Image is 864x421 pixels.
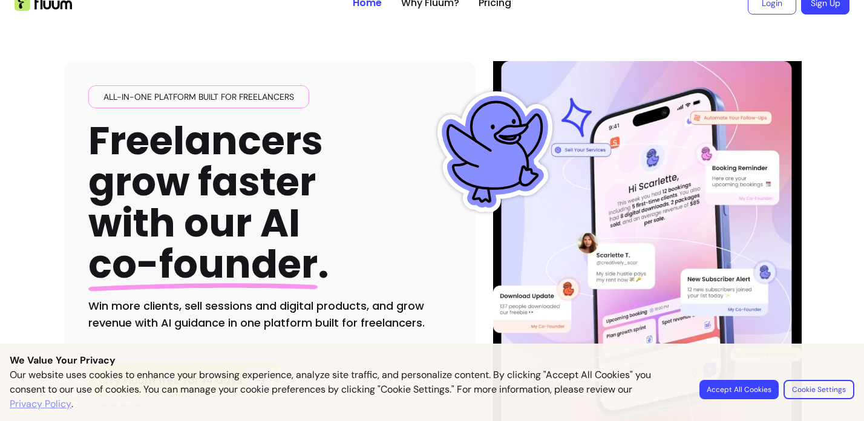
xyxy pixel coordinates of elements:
p: Our website uses cookies to enhance your browsing experience, analyze site traffic, and personali... [10,368,685,411]
span: All-in-one platform built for freelancers [99,91,299,103]
button: Cookie Settings [784,380,854,399]
a: Privacy Policy [10,397,71,411]
h1: Freelancers grow faster with our AI . [88,120,329,286]
p: We Value Your Privacy [10,353,854,368]
h2: Win more clients, sell sessions and digital products, and grow revenue with AI guidance in one pl... [88,298,451,331]
button: Accept All Cookies [699,380,779,399]
span: co-founder [88,237,318,291]
img: Fluum Duck sticker [434,91,555,212]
